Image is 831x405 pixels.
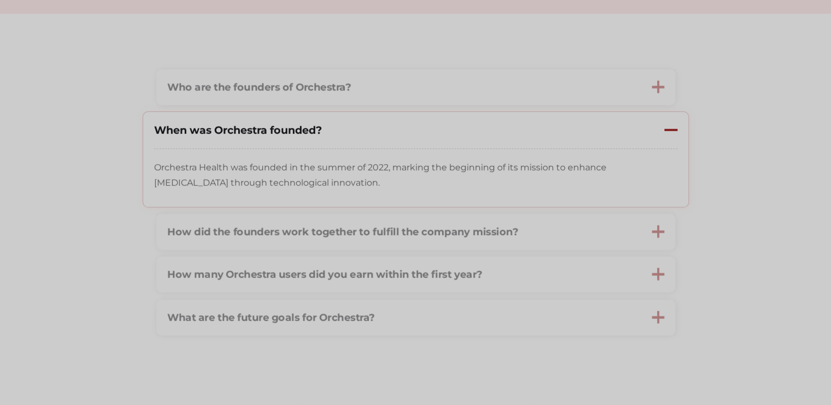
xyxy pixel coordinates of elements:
strong: What are the future goals for Orchestra? [167,311,374,324]
strong: How did the founders work together to fulfill the company mission? [167,225,517,237]
strong: Who are the founders of Orchestra? [167,80,350,93]
strong: How many Orchestra users did you earn within the first year? [167,268,482,281]
p: Orchestra Health was founded in the summer of 2022, marking the beginning of its mission to enhan... [154,160,677,190]
strong: When was Orchestra founded? [154,123,322,136]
